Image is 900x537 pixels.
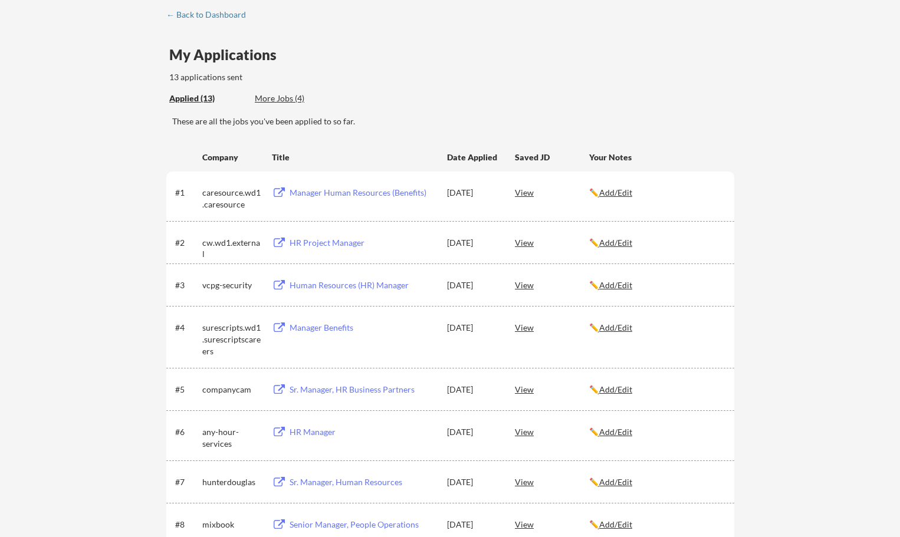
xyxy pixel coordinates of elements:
div: Applied (13) [169,93,246,104]
div: [DATE] [447,187,499,199]
div: Saved JD [515,146,589,167]
div: These are all the jobs you've been applied to so far. [169,93,246,105]
div: These are job applications we think you'd be a good fit for, but couldn't apply you to automatica... [255,93,341,105]
div: View [515,317,589,338]
div: Date Applied [447,151,499,163]
div: Sr. Manager, HR Business Partners [290,384,436,396]
div: My Applications [169,48,286,62]
div: ← Back to Dashboard [166,11,255,19]
div: [DATE] [447,476,499,488]
u: Add/Edit [599,519,632,529]
u: Add/Edit [599,322,632,332]
div: Human Resources (HR) Manager [290,279,436,291]
div: ✏️ [589,519,724,531]
div: Your Notes [589,151,724,163]
div: ✏️ [589,476,724,488]
div: ✏️ [589,187,724,199]
div: #1 [175,187,198,199]
div: ✏️ [589,384,724,396]
div: [DATE] [447,384,499,396]
div: [DATE] [447,322,499,334]
div: #3 [175,279,198,291]
u: Add/Edit [599,187,632,197]
div: [DATE] [447,426,499,438]
div: More Jobs (4) [255,93,341,104]
div: View [515,182,589,203]
div: #6 [175,426,198,438]
u: Add/Edit [599,384,632,394]
div: cw.wd1.external [202,237,261,260]
div: #5 [175,384,198,396]
div: surescripts.wd1.surescriptscareers [202,322,261,357]
div: HR Manager [290,426,436,438]
div: Manager Benefits [290,322,436,334]
div: Senior Manager, People Operations [290,519,436,531]
div: #4 [175,322,198,334]
u: Add/Edit [599,238,632,248]
div: View [515,471,589,492]
div: View [515,274,589,295]
div: hunterdouglas [202,476,261,488]
div: ✏️ [589,322,724,334]
div: Sr. Manager, Human Resources [290,476,436,488]
div: These are all the jobs you've been applied to so far. [172,116,734,127]
div: companycam [202,384,261,396]
div: vcpg-security [202,279,261,291]
div: #7 [175,476,198,488]
div: 13 applications sent [169,71,398,83]
div: Manager Human Resources (Benefits) [290,187,436,199]
u: Add/Edit [599,477,632,487]
div: View [515,378,589,400]
div: #8 [175,519,198,531]
div: mixbook [202,519,261,531]
div: ✏️ [589,426,724,438]
div: Company [202,151,261,163]
div: View [515,232,589,253]
a: ← Back to Dashboard [166,10,255,22]
u: Add/Edit [599,427,632,437]
u: Add/Edit [599,280,632,290]
div: View [515,421,589,442]
div: Title [272,151,436,163]
div: HR Project Manager [290,237,436,249]
div: ✏️ [589,279,724,291]
div: any-hour-services [202,426,261,449]
div: View [515,513,589,535]
div: #2 [175,237,198,249]
div: caresource.wd1.caresource [202,187,261,210]
div: [DATE] [447,279,499,291]
div: [DATE] [447,519,499,531]
div: [DATE] [447,237,499,249]
div: ✏️ [589,237,724,249]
